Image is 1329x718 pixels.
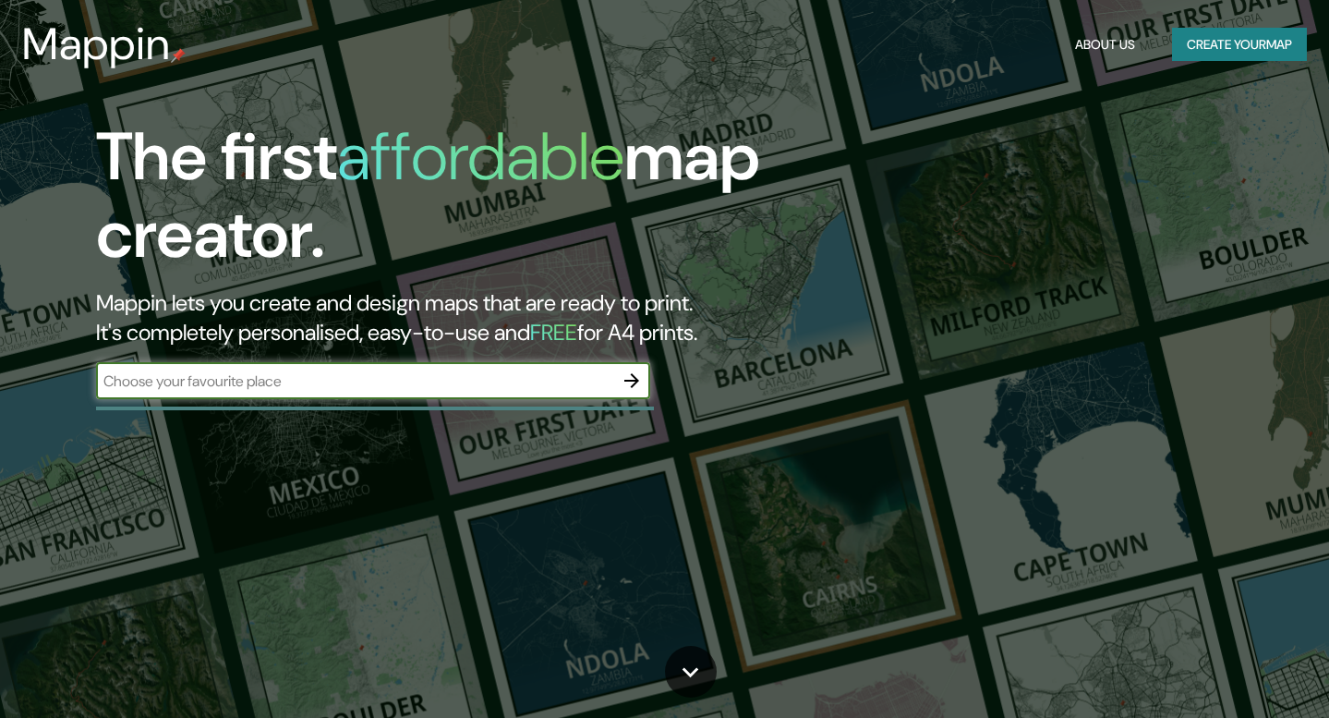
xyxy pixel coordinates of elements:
[1172,28,1307,62] button: Create yourmap
[530,318,577,347] h5: FREE
[22,18,171,70] h3: Mappin
[171,48,186,63] img: mappin-pin
[96,118,761,288] h1: The first map creator.
[1068,28,1142,62] button: About Us
[96,288,761,347] h2: Mappin lets you create and design maps that are ready to print. It's completely personalised, eas...
[337,114,624,200] h1: affordable
[96,371,613,392] input: Choose your favourite place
